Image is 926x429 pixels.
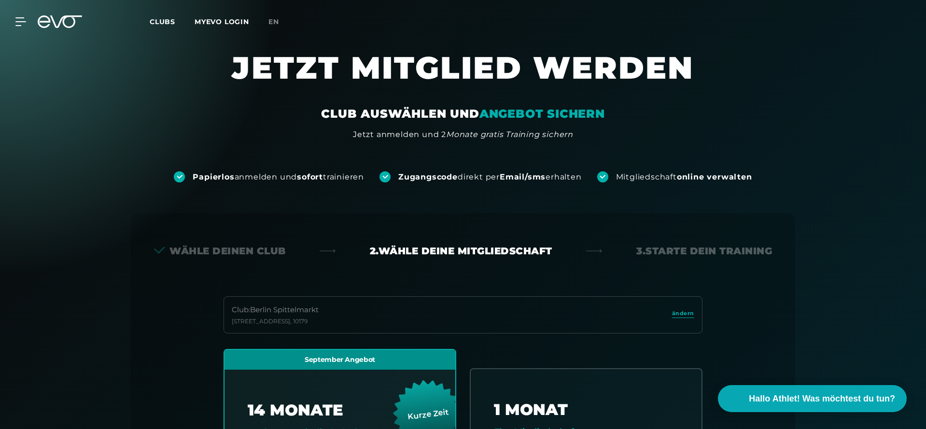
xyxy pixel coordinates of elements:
div: CLUB AUSWÄHLEN UND [321,106,604,122]
div: 2. Wähle deine Mitgliedschaft [370,244,552,258]
h1: JETZT MITGLIED WERDEN [173,48,753,106]
div: Wähle deinen Club [154,244,286,258]
div: Club : Berlin Spittelmarkt [232,304,319,316]
span: en [268,17,279,26]
em: ANGEBOT SICHERN [479,107,605,121]
strong: Zugangscode [398,172,458,181]
div: direkt per erhalten [398,172,581,182]
strong: online verwalten [677,172,752,181]
a: MYEVO LOGIN [195,17,249,26]
em: Monate gratis Training sichern [446,130,573,139]
button: Hallo Athlet! Was möchtest du tun? [718,385,907,412]
strong: Papierlos [193,172,234,181]
div: 3. Starte dein Training [636,244,772,258]
strong: sofort [297,172,323,181]
div: Jetzt anmelden und 2 [353,129,573,140]
div: [STREET_ADDRESS] , 10179 [232,318,319,325]
strong: Email/sms [500,172,546,181]
span: Hallo Athlet! Was möchtest du tun? [749,392,895,405]
div: Mitgliedschaft [616,172,752,182]
a: Clubs [150,17,195,26]
a: ändern [672,309,694,320]
span: Clubs [150,17,175,26]
div: anmelden und trainieren [193,172,364,182]
span: ändern [672,309,694,318]
a: en [268,16,291,28]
